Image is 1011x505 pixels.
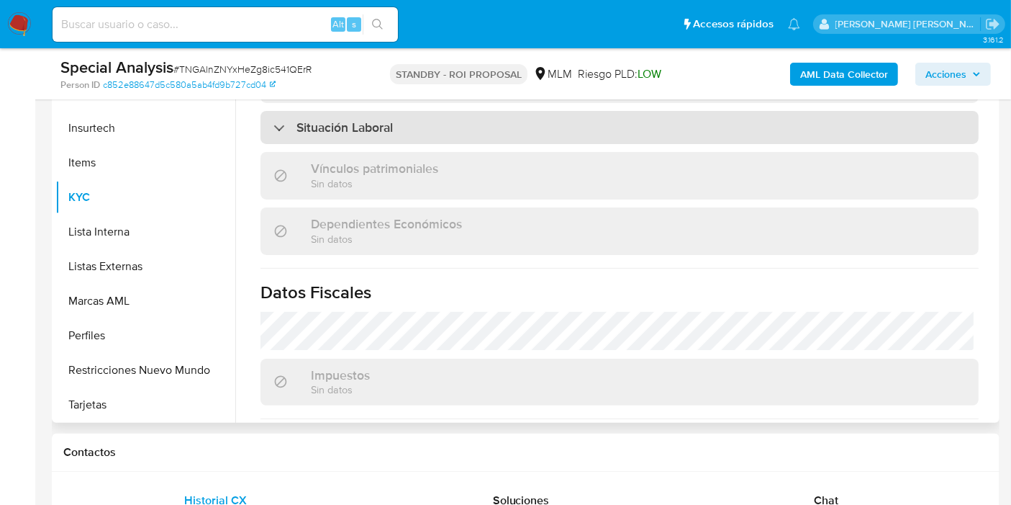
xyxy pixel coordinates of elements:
button: KYC [55,180,235,215]
button: Marcas AML [55,284,235,318]
button: Perfiles [55,318,235,353]
h3: Impuestos [311,367,370,383]
b: AML Data Collector [800,63,888,86]
a: Salir [985,17,1000,32]
h1: Datos Fiscales [260,282,979,303]
button: Listas Externas [55,249,235,284]
a: Notificaciones [788,18,800,30]
p: Sin datos [311,383,370,396]
p: Sin datos [311,232,462,246]
button: Lista Interna [55,215,235,249]
span: s [352,17,356,31]
span: Acciones [925,63,966,86]
div: Situación Laboral [260,111,979,144]
button: Tarjetas [55,388,235,422]
button: search-icon [363,14,392,35]
a: c852e88647d5c580a5ab4fd9b727cd04 [103,79,276,91]
h1: Contactos [63,445,988,460]
span: # TNGAlnZNYxHeZg8ic541QErR [173,62,312,76]
b: Person ID [60,79,100,91]
div: Vínculos patrimonialesSin datos [260,152,979,199]
span: Alt [332,17,344,31]
p: Sin datos [311,176,438,190]
div: Dependientes EconómicosSin datos [260,207,979,254]
div: ImpuestosSin datos [260,359,979,406]
button: Restricciones Nuevo Mundo [55,353,235,388]
button: Items [55,146,235,180]
h3: Situación Laboral [296,120,393,135]
p: carlos.obholz@mercadolibre.com [835,17,981,31]
button: Acciones [915,63,991,86]
p: STANDBY - ROI PROPOSAL [390,64,527,84]
input: Buscar usuario o caso... [53,15,398,34]
span: Riesgo PLD: [578,66,661,82]
span: Accesos rápidos [693,17,774,32]
b: Special Analysis [60,55,173,79]
button: Insurtech [55,111,235,146]
button: AML Data Collector [790,63,898,86]
h3: Dependientes Económicos [311,216,462,232]
span: 3.161.2 [983,34,1004,45]
div: MLM [533,66,572,82]
span: LOW [638,66,661,82]
h3: Vínculos patrimoniales [311,161,438,176]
